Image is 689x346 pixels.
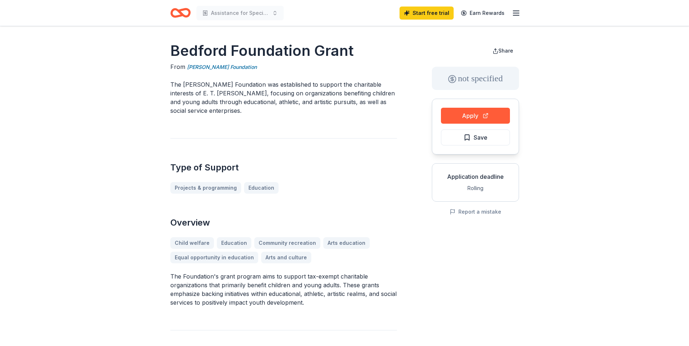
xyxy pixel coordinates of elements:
a: Education [244,182,279,194]
p: The Foundation's grant program aims to support tax-exempt charitable organizations that primarily... [170,272,397,307]
div: not specified [432,67,519,90]
h2: Type of Support [170,162,397,173]
button: Save [441,129,510,145]
a: Start free trial [400,7,454,20]
button: Report a mistake [450,207,501,216]
span: Share [498,48,513,54]
div: Rolling [438,184,513,193]
span: Save [474,133,487,142]
span: Assistance for Special Needs [211,9,269,17]
div: From [170,62,397,71]
a: Home [170,4,191,21]
a: Earn Rewards [457,7,509,20]
button: Assistance for Special Needs [196,6,284,20]
p: The [PERSON_NAME] Foundation was established to support the charitable interests of E. T. [PERSON... [170,80,397,115]
h2: Overview [170,217,397,228]
button: Share [487,44,519,58]
a: Projects & programming [170,182,241,194]
h1: Bedford Foundation Grant [170,41,397,61]
div: Application deadline [438,172,513,181]
button: Apply [441,108,510,124]
a: [PERSON_NAME] Foundation [187,63,257,71]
